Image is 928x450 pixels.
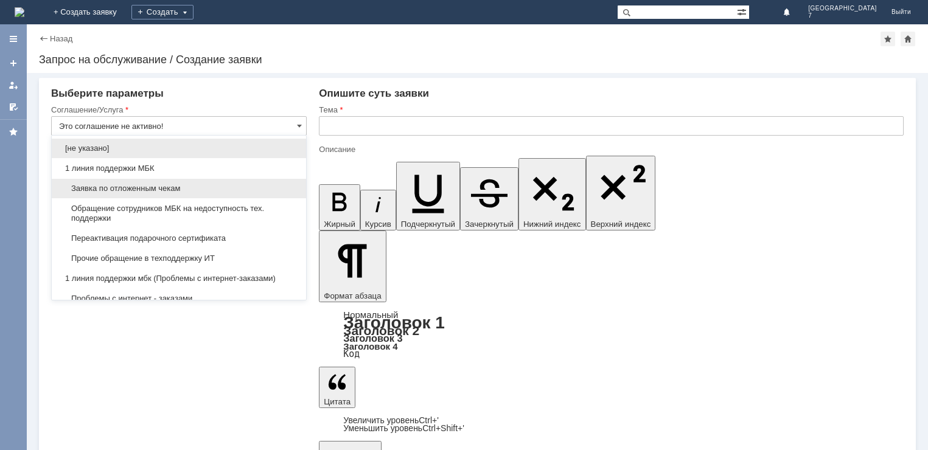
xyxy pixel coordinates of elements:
[460,167,518,230] button: Зачеркнутый
[59,234,299,243] span: Переактивация подарочного сертификата
[319,184,360,230] button: Жирный
[343,348,360,359] a: Код
[591,220,651,229] span: Верхний индекс
[901,32,915,46] div: Сделать домашней страницей
[4,54,23,73] a: Создать заявку
[343,310,398,320] a: Нормальный
[737,5,749,17] span: Расширенный поиск
[586,156,656,230] button: Верхний индекс
[51,106,304,114] div: Соглашение/Услуга
[365,220,391,229] span: Курсив
[324,220,355,229] span: Жирный
[319,367,355,408] button: Цитата
[59,274,299,283] span: 1 линия поддержки мбк (Проблемы с интернет-заказами)
[319,417,904,432] div: Цитата
[523,220,581,229] span: Нижний индекс
[15,7,24,17] img: logo
[396,162,460,230] button: Подчеркнутый
[4,97,23,117] a: Мои согласования
[360,190,396,230] button: Курсив
[39,54,916,66] div: Запрос на обслуживание / Создание заявки
[401,220,455,229] span: Подчеркнутый
[59,254,299,263] span: Прочие обращение в техподдержку ИТ
[324,397,351,406] span: Цитата
[343,324,419,337] a: Заголовок 2
[319,106,901,114] div: Тема
[343,333,402,344] a: Заголовок 3
[131,5,194,19] div: Создать
[319,88,429,99] span: Опишите суть заявки
[59,144,299,153] span: [не указано]
[808,12,877,19] span: 7
[343,423,464,433] a: Decrease
[419,415,439,425] span: Ctrl+'
[422,423,464,433] span: Ctrl+Shift+'
[319,145,901,153] div: Описание
[343,313,445,332] a: Заголовок 1
[15,7,24,17] a: Перейти на домашнюю страницу
[59,294,299,303] span: Проблемы с интернет - заказами
[319,230,386,302] button: Формат абзаца
[324,291,381,300] span: Формат абзаца
[518,158,586,230] button: Нижний индекс
[881,32,895,46] div: Добавить в избранное
[51,88,164,99] span: Выберите параметры
[50,34,72,43] a: Назад
[319,311,904,358] div: Формат абзаца
[465,220,514,229] span: Зачеркнутый
[4,75,23,95] a: Мои заявки
[59,164,299,173] span: 1 линия поддержки МБК
[343,415,439,425] a: Increase
[343,341,397,351] a: Заголовок 4
[59,204,299,223] span: Обращение сотрудников МБК на недоступность тех. поддержки
[808,5,877,12] span: [GEOGRAPHIC_DATA]
[59,184,299,193] span: Заявка по отложенным чекам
